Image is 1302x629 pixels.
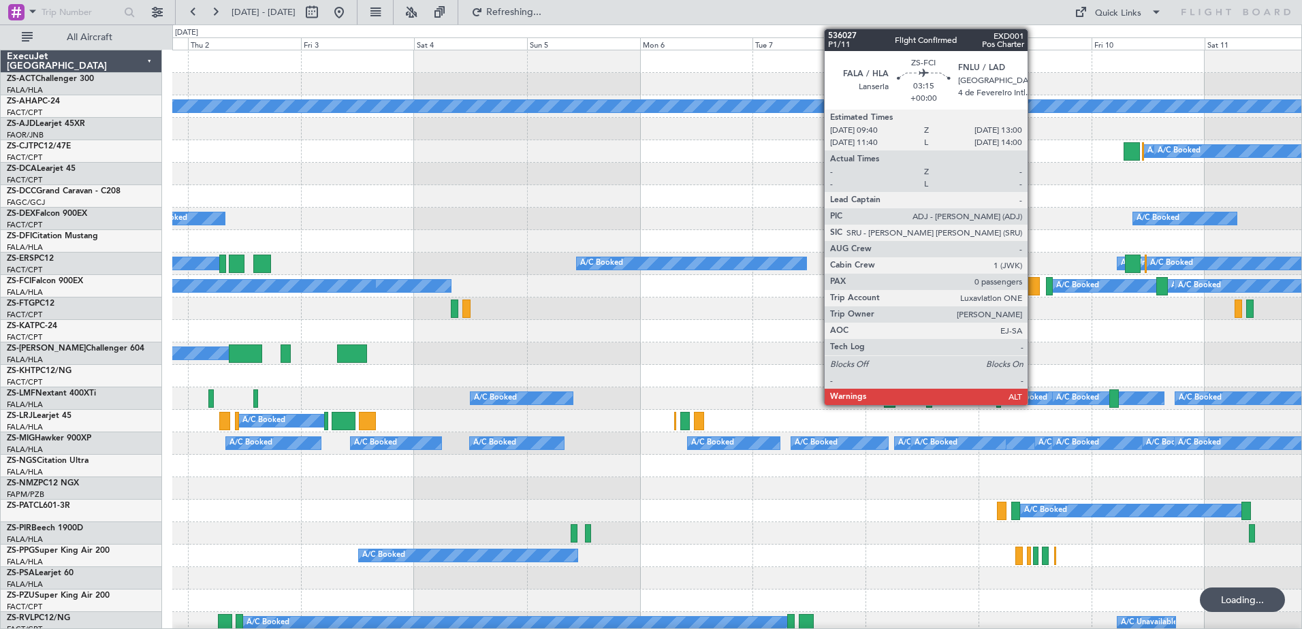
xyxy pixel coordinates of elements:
span: ZS-DFI [7,232,32,240]
span: ZS-FTG [7,300,35,308]
div: A/C Booked [1137,208,1179,229]
a: FALA/HLA [7,85,43,95]
span: Refreshing... [486,7,543,17]
button: All Aircraft [15,27,148,48]
a: ZS-PZUSuper King Air 200 [7,592,110,600]
a: ZS-MIGHawker 900XP [7,434,91,442]
a: FALA/HLA [7,467,43,477]
div: Tue 7 [752,37,866,50]
a: FACT/CPT [7,332,42,342]
div: A/C Booked [362,545,405,566]
div: A/C Booked [1171,276,1214,296]
span: ZS-KHT [7,367,35,375]
span: ZS-AJD [7,120,35,128]
a: FALA/HLA [7,445,43,455]
div: [DATE] [175,27,198,39]
a: FACT/CPT [7,265,42,275]
a: ZS-KHTPC12/NG [7,367,72,375]
div: A/C Booked [229,433,272,453]
span: ZS-PPG [7,547,35,555]
div: A/C Booked [1004,388,1047,408]
a: FACT/CPT [7,310,42,320]
div: A/C Booked [354,433,397,453]
a: ZS-PATCL601-3R [7,502,70,510]
a: FACT/CPT [7,175,42,185]
div: A/C Booked [1178,433,1221,453]
span: ZS-PAT [7,502,33,510]
span: All Aircraft [35,33,144,42]
span: ZS-CJT [7,142,33,150]
div: Wed 8 [866,37,979,50]
div: A/C Booked [898,433,941,453]
a: ZS-NMZPC12 NGX [7,479,79,487]
a: FACT/CPT [7,108,42,118]
a: ZS-AHAPC-24 [7,97,60,106]
div: A/C Booked [1056,276,1099,296]
a: FAPM/PZB [7,489,44,500]
div: A/C Booked [795,433,838,453]
span: ZS-ACT [7,75,35,83]
div: A/C Booked [580,253,623,274]
button: Quick Links [1068,1,1169,23]
span: ZS-PZU [7,592,35,600]
a: ZS-DCCGrand Caravan - C208 [7,187,121,195]
input: Trip Number [42,2,120,22]
a: FALA/HLA [7,534,43,545]
a: FALA/HLA [7,242,43,253]
span: ZS-NGS [7,457,37,465]
span: ZS-DEX [7,210,35,218]
a: ZS-PIRBeech 1900D [7,524,83,532]
div: A/C Booked [899,388,942,408]
a: ZS-KATPC-24 [7,322,57,330]
a: FAOR/JNB [7,130,44,140]
div: A/C Booked [474,388,517,408]
div: Thu 9 [979,37,1092,50]
div: A/C Booked [1038,433,1081,453]
span: ZS-PIR [7,524,31,532]
a: ZS-CJTPC12/47E [7,142,71,150]
div: Fri 10 [1092,37,1205,50]
a: ZS-LRJLearjet 45 [7,412,72,420]
a: FACT/CPT [7,602,42,612]
span: ZS-AHA [7,97,37,106]
a: FALA/HLA [7,400,43,410]
span: ZS-LRJ [7,412,33,420]
span: ZS-DCA [7,165,37,173]
span: ZS-FCI [7,277,31,285]
a: ZS-LMFNextant 400XTi [7,389,96,398]
div: Loading... [1200,587,1285,612]
a: ZS-FCIFalcon 900EX [7,277,83,285]
a: ZS-DFICitation Mustang [7,232,98,240]
a: ZS-FTGPC12 [7,300,54,308]
div: A/C Booked [1147,141,1190,161]
span: ZS-DCC [7,187,36,195]
div: A/C Booked [915,433,957,453]
span: ZS-NMZ [7,479,38,487]
span: [DATE] - [DATE] [232,6,296,18]
a: ZS-PSALearjet 60 [7,569,74,577]
div: A/C Unavailable [1121,253,1177,274]
div: A/C Booked [1146,433,1189,453]
span: ZS-RVL [7,614,34,622]
a: ZS-NGSCitation Ultra [7,457,89,465]
a: FACT/CPT [7,377,42,387]
a: FALA/HLA [7,355,43,365]
a: FALA/HLA [7,422,43,432]
span: ZS-ERS [7,255,34,263]
span: ZS-KAT [7,322,35,330]
a: ZS-DCALearjet 45 [7,165,76,173]
a: ZS-AJDLearjet 45XR [7,120,85,128]
div: A/C Booked [1024,500,1067,521]
div: A/C Booked [936,388,979,408]
a: ZS-PPGSuper King Air 200 [7,547,110,555]
div: Sat 4 [414,37,527,50]
span: ZS-MIG [7,434,35,442]
a: FALA/HLA [7,579,43,590]
div: A/C Booked [1056,388,1099,408]
div: A/C Booked [1056,433,1099,453]
span: ZS-PSA [7,569,35,577]
a: FACT/CPT [7,220,42,230]
div: Fri 3 [301,37,414,50]
div: A/C Booked [242,410,285,431]
div: A/C Booked [1178,276,1221,296]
